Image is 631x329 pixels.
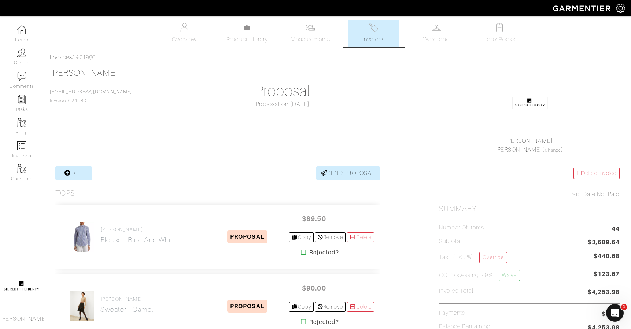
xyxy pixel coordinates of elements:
img: garments-icon-b7da505a4dc4fd61783c78ac3ca0ef83fa9d6f193b1c9dc38574b1d14d53ca28.png [17,118,26,127]
a: Waive [499,270,520,281]
h2: Blouse - blue and white [100,236,177,244]
h4: [PERSON_NAME] [100,227,177,233]
a: Product Library [222,23,273,44]
h5: Number of Items [439,224,484,231]
img: todo-9ac3debb85659649dc8f770b8b6100bb5dab4b48dedcbae339e5042a72dfd3cc.svg [495,23,504,32]
img: i1HUadqzm8YBXpKoqQyXEJam [70,291,95,322]
span: $3,689.64 [588,238,620,248]
img: garmentier-logo-header-white-b43fb05a5012e4ada735d5af1a66efaba907eab6374d6393d1fbf88cb4ef424d.png [549,2,616,15]
a: Delete [347,232,374,242]
a: [PERSON_NAME] Blouse - blue and white [100,227,177,244]
a: Override [479,252,507,263]
span: Invoices [362,35,385,44]
a: Wardrobe [411,20,462,47]
img: dashboard-icon-dbcd8f5a0b271acd01030246c82b418ddd0df26cd7fceb0bd07c9910d44c42f6.png [17,25,26,34]
span: 44 [612,224,620,234]
span: $123.67 [594,270,620,284]
span: $440.68 [594,252,620,261]
a: [EMAIL_ADDRESS][DOMAIN_NAME] [50,89,132,94]
span: Product Library [226,35,268,44]
a: [PERSON_NAME] Sweater - camel [100,296,153,314]
div: Not Paid [439,190,620,199]
h5: CC Processing 2.9% [439,270,520,281]
img: kb1MwdGCHNMJ5b5rviyP585Y [70,221,95,252]
img: orders-27d20c2124de7fd6de4e0e44c1d41de31381a507db9b33961299e4e07d508b8c.svg [369,23,378,32]
span: Wardrobe [423,35,450,44]
a: Overview [159,20,210,47]
a: Measurements [285,20,336,47]
img: wardrobe-487a4870c1b7c33e795ec22d11cfc2ed9d08956e64fb3008fe2437562e282088.svg [432,23,441,32]
a: Remove [315,232,346,242]
iframe: Intercom live chat [606,304,624,322]
h5: Payments [439,310,465,317]
img: comment-icon-a0a6a9ef722e966f86d9cbdc48e553b5cf19dbc54f86b18d962a5391bc8f6eb6.png [17,72,26,81]
span: Overview [172,35,196,44]
a: Invoices [348,20,399,47]
span: 1 [621,304,627,310]
img: reminder-icon-8004d30b9f0a5d33ae49ab947aed9ed385cf756f9e5892f1edd6e32f2345188e.png [17,95,26,104]
span: Paid Date: [569,191,597,198]
img: 1582320281440.png.png [512,85,548,122]
a: SEND PROPOSAL [316,166,380,180]
a: Change [545,148,561,152]
h5: Invoice Total [439,288,474,295]
span: PROPOSAL [227,230,267,243]
img: orders-icon-0abe47150d42831381b5fb84f609e132dff9fe21cb692f30cb5eec754e2cba89.png [17,141,26,150]
span: Invoice # 21980 [50,89,132,103]
span: PROPOSAL [227,300,267,313]
div: Proposal on [DATE] [192,100,373,109]
h5: Subtotal [439,238,462,245]
a: [PERSON_NAME] [505,138,553,144]
img: basicinfo-40fd8af6dae0f16599ec9e87c0ef1c0a1fdea2edbe929e3d69a839185d80c458.svg [180,23,189,32]
a: Invoices [50,54,72,61]
span: $90.00 [292,280,336,296]
a: Remove [315,302,346,312]
img: garments-icon-b7da505a4dc4fd61783c78ac3ca0ef83fa9d6f193b1c9dc38574b1d14d53ca28.png [17,164,26,173]
h2: Sweater - camel [100,305,153,314]
h1: Proposal [192,82,373,100]
a: Copy [289,232,314,242]
span: $0.00 [602,310,620,318]
a: Delete [347,302,374,312]
span: $89.50 [292,211,336,227]
div: ( ) [442,137,616,154]
span: $4,253.98 [588,288,620,298]
a: [PERSON_NAME] [495,146,543,153]
h5: Tax ( : 6.0%) [439,252,507,263]
a: [PERSON_NAME] [50,68,118,78]
a: Item [55,166,92,180]
img: measurements-466bbee1fd09ba9460f595b01e5d73f9e2bff037440d3c8f018324cb6cdf7a4a.svg [306,23,315,32]
a: Delete Invoice [573,168,620,179]
h4: [PERSON_NAME] [100,296,153,302]
img: clients-icon-6bae9207a08558b7cb47a8932f037763ab4055f8c8b6bfacd5dc20c3e0201464.png [17,48,26,57]
span: Look Books [483,35,516,44]
img: gear-icon-white-bd11855cb880d31180b6d7d6211b90ccbf57a29d726f0c71d8c61bd08dd39cc2.png [616,4,625,13]
h2: Summary [439,204,620,213]
a: Copy [289,302,314,312]
strong: Rejected? [309,318,339,326]
a: Look Books [474,20,525,47]
span: Measurements [291,35,331,44]
strong: Rejected? [309,248,339,257]
h3: Tops [55,189,75,198]
div: / #21980 [50,53,625,62]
